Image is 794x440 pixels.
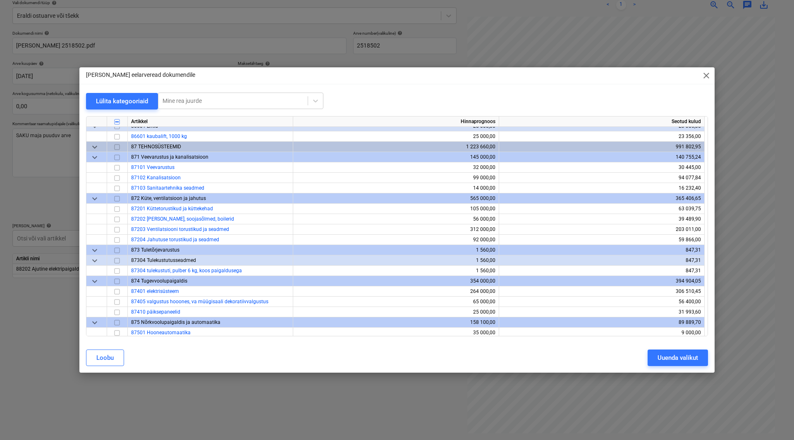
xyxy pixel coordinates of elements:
div: 92 000,00 [297,235,495,245]
span: keyboard_arrow_down [90,142,100,152]
a: 87501 Hooneautomaatika [131,330,191,335]
div: 31 993,60 [502,307,701,317]
div: 1 223 660,00 [297,142,495,152]
div: Uuenda valikut [658,352,698,363]
div: 312 000,00 [297,224,495,235]
div: 39 489,90 [502,214,701,224]
a: 86601 kaubalift, 1000 kg [131,133,187,139]
div: 9 000,00 [502,328,701,338]
div: 1 560,00 [297,255,495,266]
button: Loobu [86,350,124,366]
a: 87304 tulekustuti, pulber 6 kg, koos paigaldusega [131,268,242,274]
div: 1 560,00 [297,245,495,255]
div: 847,31 [502,255,701,266]
div: 94 077,84 [502,173,701,183]
a: 87204 Jahutuse torustikud ja seadmed [131,237,219,243]
div: 56 400,00 [502,297,701,307]
span: 875 Nõrkvoolupaigaldis ja automaatika [131,319,220,325]
button: Lülita kategooriaid [86,93,158,109]
div: 365 406,65 [502,193,701,204]
div: 847,31 [502,266,701,276]
div: 23 356,00 [502,131,701,142]
div: 140 755,24 [502,152,701,162]
div: Lülita kategooriaid [96,96,148,107]
span: close [701,71,711,81]
a: 87101 Veevarustus [131,164,175,170]
a: 87202 [PERSON_NAME], soojasõlmed, boilerid [131,216,234,222]
div: Hinnaprognoos [293,117,499,127]
div: 30 445,00 [502,162,701,173]
div: 16 232,40 [502,183,701,193]
div: 14 000,00 [297,183,495,193]
div: 306 510,45 [502,286,701,297]
div: 35 000,00 [297,328,495,338]
span: 87 TEHNOSÜSTEEMID [131,144,181,150]
div: 25 000,00 [297,131,495,142]
div: Artikkel [128,117,293,127]
span: 874 Tugevvoolupaigaldis [131,278,187,284]
div: 99 000,00 [297,173,495,183]
span: keyboard_arrow_down [90,318,100,328]
div: 56 000,00 [297,214,495,224]
span: 871 Veevarustus ja kanalisatsioon [131,154,208,160]
div: 105 000,00 [297,204,495,214]
a: 87401 elektrisüsteem [131,288,179,294]
a: 87203 Ventilatsiooni torustikud ja seadmed [131,226,229,232]
a: 87405 valgustus hooones, va müügisaali dekoratiivvalgustus [131,299,268,304]
div: 203 011,00 [502,224,701,235]
span: keyboard_arrow_down [90,276,100,286]
span: 87304 Tulekustutusseadmed [131,257,196,263]
a: 87103 Sanitaartehnika seadmed [131,185,204,191]
div: 25 000,00 [297,307,495,317]
span: 873 Tuletõrjevarustus [131,247,179,253]
div: 63 039,75 [502,204,701,214]
div: 158 100,00 [297,317,495,328]
div: 65 000,00 [297,297,495,307]
span: keyboard_arrow_down [90,256,100,266]
span: keyboard_arrow_down [90,194,100,204]
div: 1 560,00 [297,266,495,276]
button: Uuenda valikut [648,350,708,366]
div: 847,31 [502,245,701,255]
div: 89 889,70 [502,317,701,328]
div: 991 802,95 [502,142,701,152]
div: 354 000,00 [297,276,495,286]
div: 32 000,00 [297,162,495,173]
div: 59 866,00 [502,235,701,245]
a: 87102 Kanalisatsioon [131,175,181,181]
div: 145 000,00 [297,152,495,162]
a: 87410 päiksepaneelid [131,309,180,315]
div: 565 000,00 [297,193,495,204]
span: keyboard_arrow_down [90,152,100,162]
div: Loobu [96,352,114,363]
span: keyboard_arrow_down [90,245,100,255]
div: Seotud kulud [499,117,705,127]
p: [PERSON_NAME] eelarveread dokumendile [86,71,195,79]
span: 87202 Katlamajad, soojasõlmed, boilerid [131,216,234,222]
a: 87201 Küttetorustikud ja küttekehad [131,206,213,212]
span: 872 Küte, ventilatsioon ja jahutus [131,195,206,201]
div: 394 904,05 [502,276,701,286]
div: 264 000,00 [297,286,495,297]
